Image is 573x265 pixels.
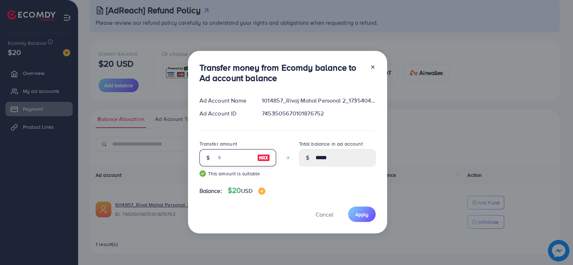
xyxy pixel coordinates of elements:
div: 1014857_Rivaj Mahal Personal 2_1735404529188 [256,96,381,105]
h4: $20 [228,186,265,195]
button: Cancel [307,207,342,222]
div: Ad Account ID [194,109,256,118]
span: USD [241,187,252,195]
span: Balance: [199,187,222,195]
label: Transfer amount [199,140,237,147]
span: Apply [355,211,369,218]
button: Apply [348,207,376,222]
img: image [258,188,265,195]
span: Cancel [316,210,333,218]
label: Total balance in ad account [299,140,363,147]
small: This amount is suitable [199,170,276,177]
div: Ad Account Name [194,96,256,105]
h3: Transfer money from Ecomdy balance to Ad account balance [199,62,364,83]
img: image [257,153,270,162]
div: 7453505670101876752 [256,109,381,118]
img: guide [199,170,206,177]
